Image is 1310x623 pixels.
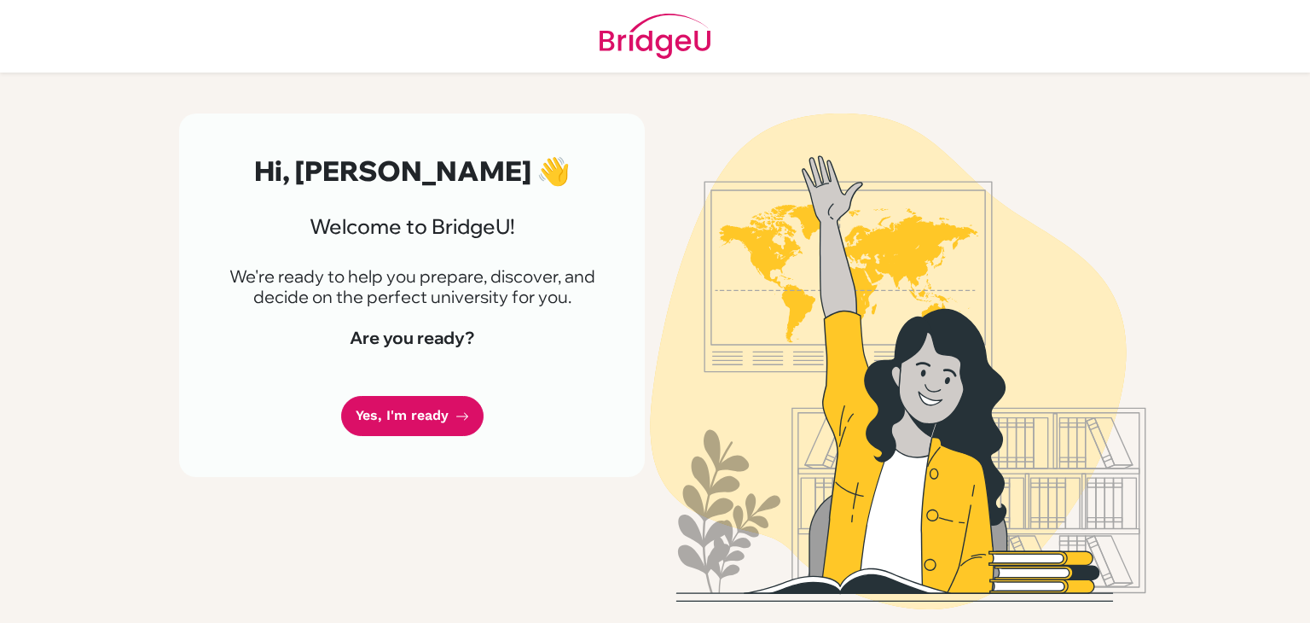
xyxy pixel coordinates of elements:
[220,154,604,187] h2: Hi, [PERSON_NAME] 👋
[341,396,484,436] a: Yes, I'm ready
[220,328,604,348] h4: Are you ready?
[220,214,604,239] h3: Welcome to BridgeU!
[220,266,604,307] p: We're ready to help you prepare, discover, and decide on the perfect university for you.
